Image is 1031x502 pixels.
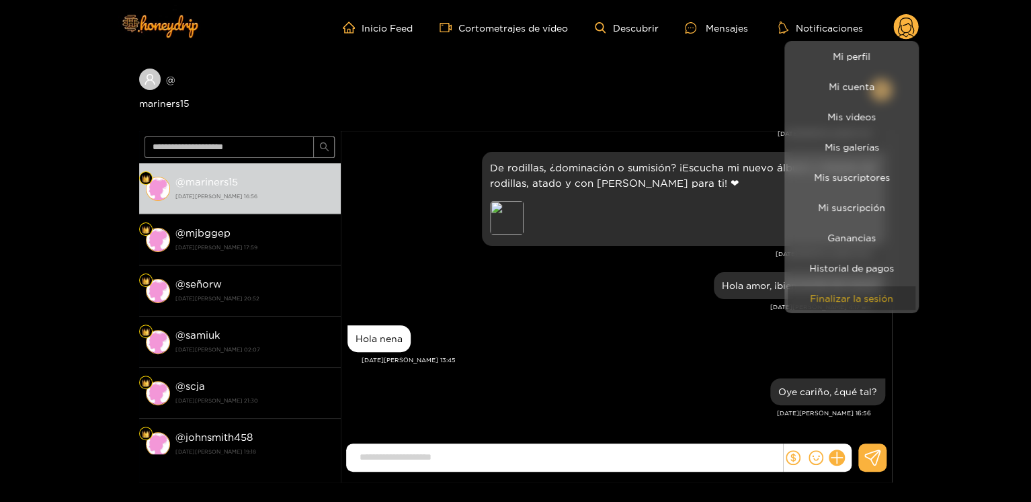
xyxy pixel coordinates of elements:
[814,172,890,182] font: Mis suscriptores
[788,75,915,98] a: Mi cuenta
[788,44,915,68] a: Mi perfil
[809,263,894,273] font: Historial de pagos
[818,202,885,212] font: Mi suscripción
[829,81,874,91] font: Mi cuenta
[788,256,915,280] a: Historial de pagos
[810,293,893,303] font: Finalizar la sesión
[827,112,876,122] font: Mis videos
[788,226,915,249] a: Ganancias
[827,233,876,243] font: Ganancias
[788,196,915,219] a: Mi suscripción
[788,135,915,159] a: Mis galerías
[825,142,879,152] font: Mis galerías
[788,105,915,128] a: Mis videos
[788,165,915,189] a: Mis suscriptores
[833,51,870,61] font: Mi perfil
[788,286,915,310] button: Finalizar la sesión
